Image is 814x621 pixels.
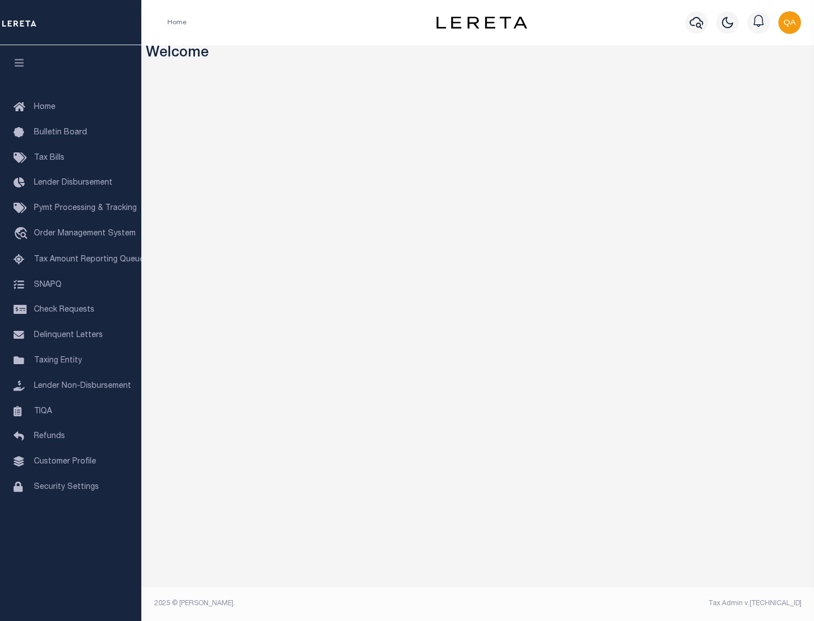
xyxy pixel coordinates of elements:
span: Check Requests [34,306,94,314]
span: Order Management System [34,230,136,238]
div: 2025 © [PERSON_NAME]. [146,598,478,609]
span: Security Settings [34,483,99,491]
span: TIQA [34,407,52,415]
span: Lender Non-Disbursement [34,382,131,390]
h3: Welcome [146,45,810,63]
span: Tax Bills [34,154,64,162]
li: Home [167,18,187,28]
span: Customer Profile [34,458,96,466]
span: Refunds [34,432,65,440]
div: Tax Admin v.[TECHNICAL_ID] [486,598,802,609]
span: SNAPQ [34,281,62,288]
img: logo-dark.svg [436,16,527,29]
i: travel_explore [14,227,32,242]
img: svg+xml;base64,PHN2ZyB4bWxucz0iaHR0cDovL3d3dy53My5vcmcvMjAwMC9zdmciIHBvaW50ZXItZXZlbnRzPSJub25lIi... [778,11,801,34]
span: Home [34,103,55,111]
span: Lender Disbursement [34,179,112,187]
span: Tax Amount Reporting Queue [34,256,144,264]
span: Delinquent Letters [34,331,103,339]
span: Bulletin Board [34,129,87,137]
span: Taxing Entity [34,357,82,365]
span: Pymt Processing & Tracking [34,204,137,212]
